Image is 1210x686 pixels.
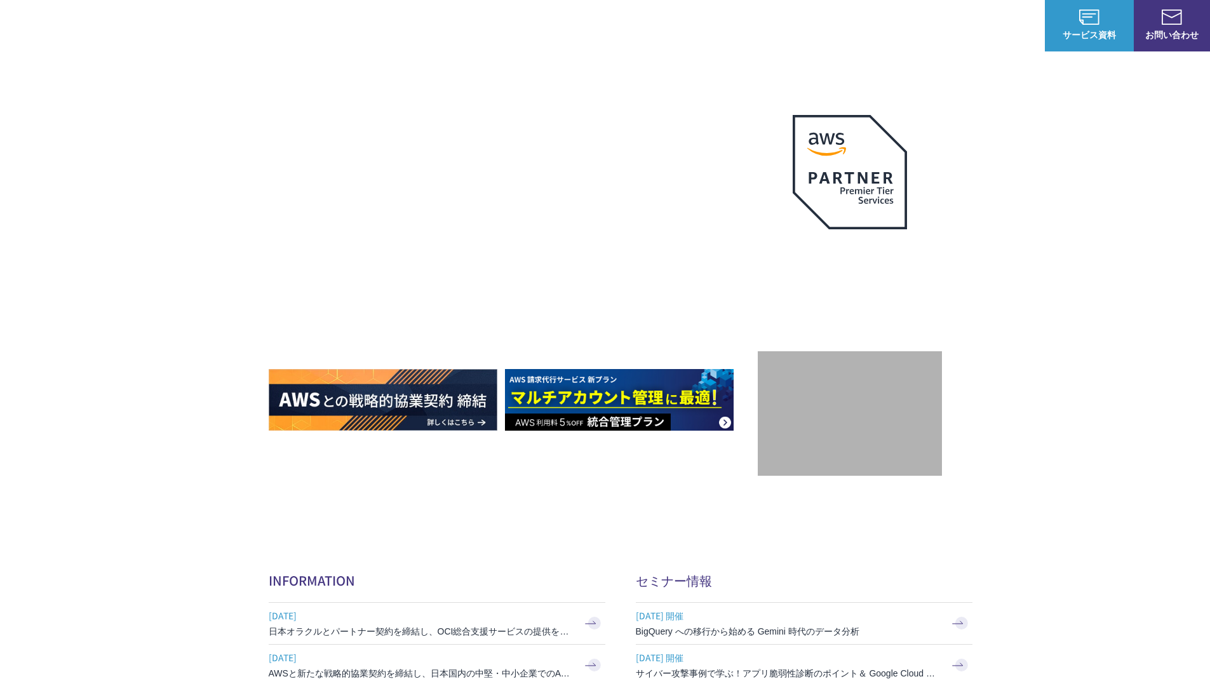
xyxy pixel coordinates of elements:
[636,606,941,625] span: [DATE] 開催
[269,571,605,589] h2: INFORMATION
[923,19,971,32] p: ナレッジ
[146,12,238,39] span: NHN テコラス AWS総合支援サービス
[1079,10,1099,25] img: AWS総合支援サービス C-Chorus サービス資料
[636,648,941,667] span: [DATE] 開催
[269,140,758,196] p: AWSの導入からコスト削減、 構成・運用の最適化からデータ活用まで 規模や業種業態を問わない マネージドサービスで
[835,245,864,263] em: AWS
[636,667,941,680] h3: サイバー攻撃事例で学ぶ！アプリ脆弱性診断のポイント＆ Google Cloud セキュリティ対策
[505,369,734,431] img: AWS請求代行サービス 統合管理プラン
[269,603,605,644] a: [DATE] 日本オラクルとパートナー契約を締結し、OCI総合支援サービスの提供を開始
[1162,10,1182,25] img: お問い合わせ
[269,369,497,431] img: AWSとの戦略的協業契約 締結
[636,571,972,589] h2: セミナー情報
[269,667,574,680] h3: AWSと新たな戦略的協業契約を締結し、日本国内の中堅・中小企業でのAWS活用を加速
[269,645,605,686] a: [DATE] AWSと新たな戦略的協業契約を締結し、日本国内の中堅・中小企業でのAWS活用を加速
[19,10,238,41] a: AWS総合支援サービス C-Chorus NHN テコラスAWS総合支援サービス
[862,19,897,32] a: 導入事例
[777,245,922,293] p: 最上位プレミアティア サービスパートナー
[636,645,972,686] a: [DATE] 開催 サイバー攻撃事例で学ぶ！アプリ脆弱性診断のポイント＆ Google Cloud セキュリティ対策
[1045,28,1134,41] span: サービス資料
[636,603,972,644] a: [DATE] 開催 BigQuery への移行から始める Gemini 時代のデータ分析
[661,19,709,32] p: サービス
[269,648,574,667] span: [DATE]
[793,115,907,229] img: AWSプレミアティアサービスパートナー
[269,209,758,331] h1: AWS ジャーニーの 成功を実現
[605,19,636,32] p: 強み
[269,606,574,625] span: [DATE]
[997,19,1032,32] a: ログイン
[783,370,917,463] img: 契約件数
[269,625,574,638] h3: 日本オラクルとパートナー契約を締結し、OCI総合支援サービスの提供を開始
[1134,28,1210,41] span: お問い合わせ
[735,19,837,32] p: 業種別ソリューション
[636,625,941,638] h3: BigQuery への移行から始める Gemini 時代のデータ分析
